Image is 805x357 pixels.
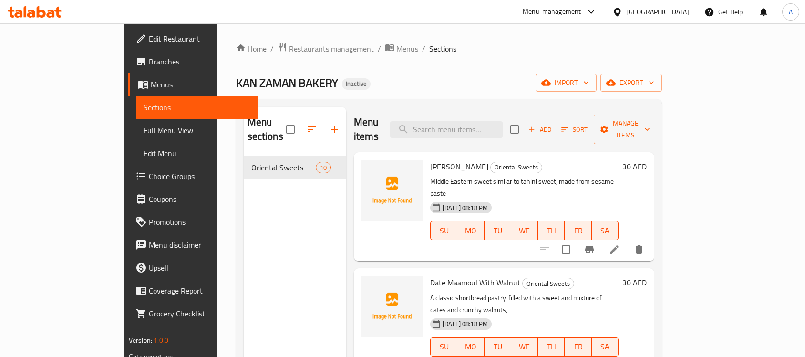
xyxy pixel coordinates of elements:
[538,221,565,240] button: TH
[430,275,520,290] span: Date Maamoul With Walnut
[128,73,258,96] a: Menus
[396,43,418,54] span: Menus
[144,125,251,136] span: Full Menu View
[128,27,258,50] a: Edit Restaurant
[378,43,381,54] li: /
[525,122,555,137] button: Add
[565,221,591,240] button: FR
[430,221,457,240] button: SU
[596,224,615,238] span: SA
[144,147,251,159] span: Edit Menu
[434,340,454,354] span: SU
[608,77,654,89] span: export
[626,7,689,17] div: [GEOGRAPHIC_DATA]
[538,337,565,357] button: TH
[129,334,152,346] span: Version:
[439,203,492,212] span: [DATE] 08:18 PM
[434,224,454,238] span: SU
[561,124,588,135] span: Sort
[149,170,251,182] span: Choice Groups
[316,162,331,173] div: items
[542,340,561,354] span: TH
[128,302,258,325] a: Grocery Checklist
[491,162,542,173] span: Oriental Sweets
[578,238,601,261] button: Branch-specific-item
[430,176,619,199] p: Middle Eastern sweet similar to tahini sweet, made from sesame paste
[251,162,316,173] span: Oriental Sweets
[488,340,507,354] span: TU
[128,50,258,73] a: Branches
[300,118,323,141] span: Sort sections
[461,224,480,238] span: MO
[559,122,590,137] button: Sort
[511,337,538,357] button: WE
[515,340,534,354] span: WE
[556,240,576,260] span: Select to update
[596,340,615,354] span: SA
[485,337,511,357] button: TU
[568,340,588,354] span: FR
[609,244,620,255] a: Edit menu item
[128,233,258,256] a: Menu disclaimer
[316,163,330,172] span: 10
[144,102,251,113] span: Sections
[270,43,274,54] li: /
[128,279,258,302] a: Coverage Report
[488,224,507,238] span: TU
[555,122,594,137] span: Sort items
[536,74,597,92] button: import
[622,276,647,289] h6: 30 AED
[523,6,581,18] div: Menu-management
[361,160,423,221] img: Rahash Sweet
[525,122,555,137] span: Add item
[542,224,561,238] span: TH
[128,188,258,210] a: Coupons
[430,337,457,357] button: SU
[128,165,258,188] a: Choice Groups
[136,119,258,142] a: Full Menu View
[236,42,662,55] nav: breadcrumb
[154,334,168,346] span: 1.0.0
[523,278,574,289] span: Oriental Sweets
[594,115,658,144] button: Manage items
[457,221,484,240] button: MO
[244,152,346,183] nav: Menu sections
[323,118,346,141] button: Add section
[149,33,251,44] span: Edit Restaurant
[592,337,619,357] button: SA
[149,285,251,296] span: Coverage Report
[601,117,650,141] span: Manage items
[149,262,251,273] span: Upsell
[527,124,553,135] span: Add
[151,79,251,90] span: Menus
[385,42,418,55] a: Menus
[515,224,534,238] span: WE
[457,337,484,357] button: MO
[505,119,525,139] span: Select section
[361,276,423,337] img: Date Maamoul With Walnut
[429,43,456,54] span: Sections
[236,72,338,94] span: KAN ZAMAN BAKERY
[149,56,251,67] span: Branches
[354,115,379,144] h2: Menu items
[390,121,503,138] input: search
[430,159,488,174] span: [PERSON_NAME]
[543,77,589,89] span: import
[461,340,480,354] span: MO
[568,224,588,238] span: FR
[149,239,251,251] span: Menu disclaimer
[628,238,650,261] button: delete
[485,221,511,240] button: TU
[490,162,542,173] div: Oriental Sweets
[136,96,258,119] a: Sections
[128,256,258,279] a: Upsell
[136,142,258,165] a: Edit Menu
[565,337,591,357] button: FR
[789,7,793,17] span: A
[280,119,300,139] span: Select all sections
[439,319,492,328] span: [DATE] 08:18 PM
[149,308,251,319] span: Grocery Checklist
[149,216,251,228] span: Promotions
[149,193,251,205] span: Coupons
